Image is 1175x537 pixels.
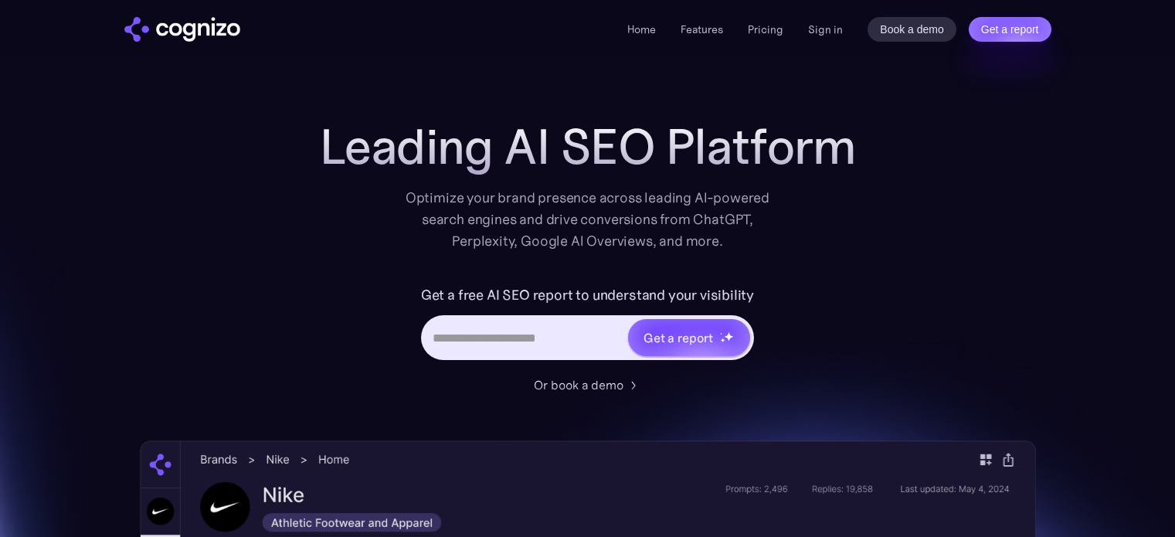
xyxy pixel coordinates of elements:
a: Get a report [969,17,1051,42]
a: Features [681,22,723,36]
img: star [724,331,734,342]
h1: Leading AI SEO Platform [320,119,856,175]
a: Pricing [748,22,783,36]
a: Home [627,22,656,36]
a: Book a demo [868,17,956,42]
div: Get a report [644,328,713,347]
a: Get a reportstarstarstar [627,318,752,358]
a: Sign in [808,20,843,39]
form: Hero URL Input Form [421,283,754,368]
img: star [720,338,725,343]
img: star [720,332,722,335]
a: Or book a demo [534,376,642,394]
a: home [124,17,240,42]
div: Optimize your brand presence across leading AI-powered search engines and drive conversions from ... [398,187,778,252]
div: Or book a demo [534,376,623,394]
label: Get a free AI SEO report to understand your visibility [421,283,754,308]
img: cognizo logo [124,17,240,42]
